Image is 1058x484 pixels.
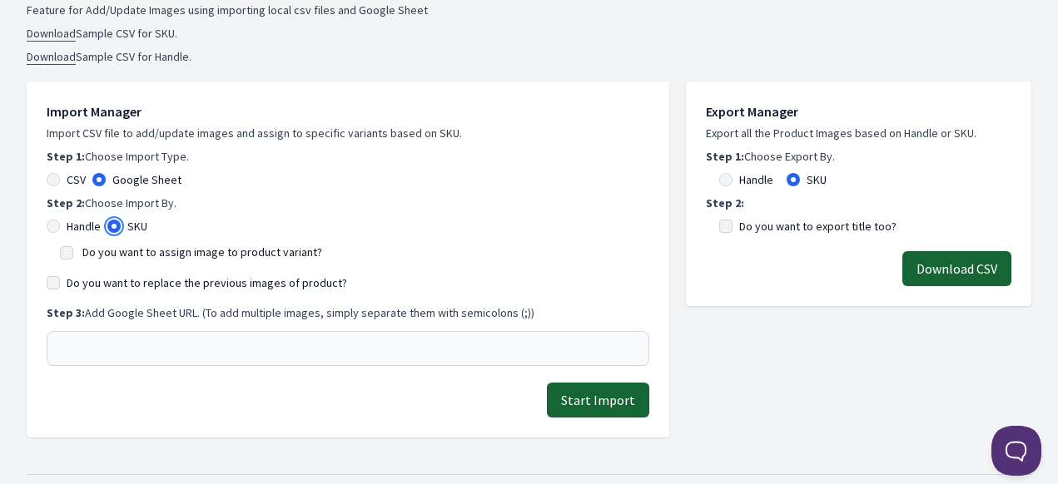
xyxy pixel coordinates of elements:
[706,149,744,164] b: Step 1:
[47,195,649,211] p: Choose Import By.
[706,125,1011,141] p: Export all the Product Images based on Handle or SKU.
[67,171,86,188] label: CSV
[47,125,649,141] p: Import CSV file to add/update images and assign to specific variants based on SKU.
[47,305,85,320] b: Step 3:
[706,101,1011,121] h1: Export Manager
[112,171,181,188] label: Google Sheet
[47,149,85,164] b: Step 1:
[47,148,649,165] p: Choose Import Type.
[67,274,347,291] label: Do you want to replace the previous images of product?
[27,49,76,65] a: Download
[991,426,1041,476] iframe: Toggle Customer Support
[67,218,101,235] label: Handle
[547,383,649,417] button: Start Import
[27,25,1031,42] li: Sample CSV for SKU.
[902,251,1011,286] button: Download CSV
[27,48,1031,65] li: Sample CSV for Handle.
[47,195,85,210] b: Step 2:
[47,101,649,121] h1: Import Manager
[47,304,649,321] p: Add Google Sheet URL. (To add multiple images, simply separate them with semicolons (;))
[706,148,1011,165] p: Choose Export By.
[27,26,76,42] a: Download
[739,218,897,235] label: Do you want to export title too?
[739,171,773,188] label: Handle
[127,218,147,235] label: SKU
[807,171,827,188] label: SKU
[27,2,1031,18] p: Feature for Add/Update Images using importing local csv files and Google Sheet
[82,244,322,259] label: Do you want to assign image to product variant?
[706,195,744,210] b: Step 2:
